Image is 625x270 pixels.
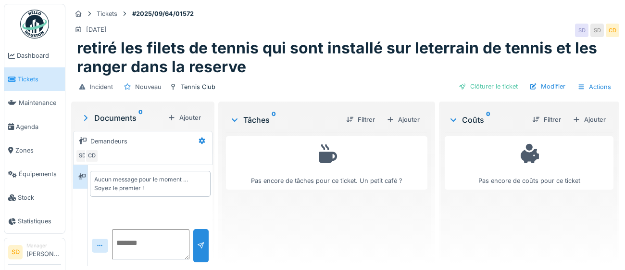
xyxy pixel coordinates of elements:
[606,24,619,37] div: CD
[573,80,615,94] div: Actions
[19,169,61,179] span: Équipements
[90,82,113,91] div: Incident
[4,44,65,67] a: Dashboard
[232,141,421,185] div: Pas encore de tâches pour ce ticket. Un petit café ?
[8,245,23,259] li: SD
[20,10,49,39] img: Badge_color-CXgf-gQk.svg
[18,75,61,84] span: Tickets
[590,24,604,37] div: SD
[4,115,65,139] a: Agenda
[272,114,276,126] sup: 0
[451,141,607,185] div: Pas encore de coûts pour ce ticket
[16,122,61,131] span: Agenda
[17,51,61,60] span: Dashboard
[383,113,424,126] div: Ajouter
[342,113,379,126] div: Filtrer
[138,112,143,124] sup: 0
[94,175,206,193] div: Aucun message pour le moment … Soyez le premier !
[85,149,99,163] div: CD
[75,149,89,163] div: SD
[449,114,525,126] div: Coûts
[90,137,127,146] div: Demandeurs
[77,39,613,76] h1: retiré les filets de tennis qui sont installé sur leterrain de tennis et les ranger dans la reserve
[230,114,338,126] div: Tâches
[135,82,162,91] div: Nouveau
[4,139,65,162] a: Zones
[4,162,65,186] a: Équipements
[15,146,61,155] span: Zones
[128,9,198,18] strong: #2025/09/64/01572
[4,67,65,91] a: Tickets
[181,82,215,91] div: Tennis Club
[97,9,117,18] div: Tickets
[164,111,205,124] div: Ajouter
[26,242,61,249] div: Manager
[486,114,490,126] sup: 0
[528,113,565,126] div: Filtrer
[525,80,569,93] div: Modifier
[81,112,164,124] div: Documents
[86,25,107,34] div: [DATE]
[4,91,65,115] a: Maintenance
[575,24,588,37] div: SD
[18,217,61,226] span: Statistiques
[26,242,61,263] li: [PERSON_NAME]
[4,186,65,209] a: Stock
[569,113,610,126] div: Ajouter
[8,242,61,265] a: SD Manager[PERSON_NAME]
[4,209,65,233] a: Statistiques
[19,98,61,107] span: Maintenance
[18,193,61,202] span: Stock
[455,80,522,93] div: Clôturer le ticket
